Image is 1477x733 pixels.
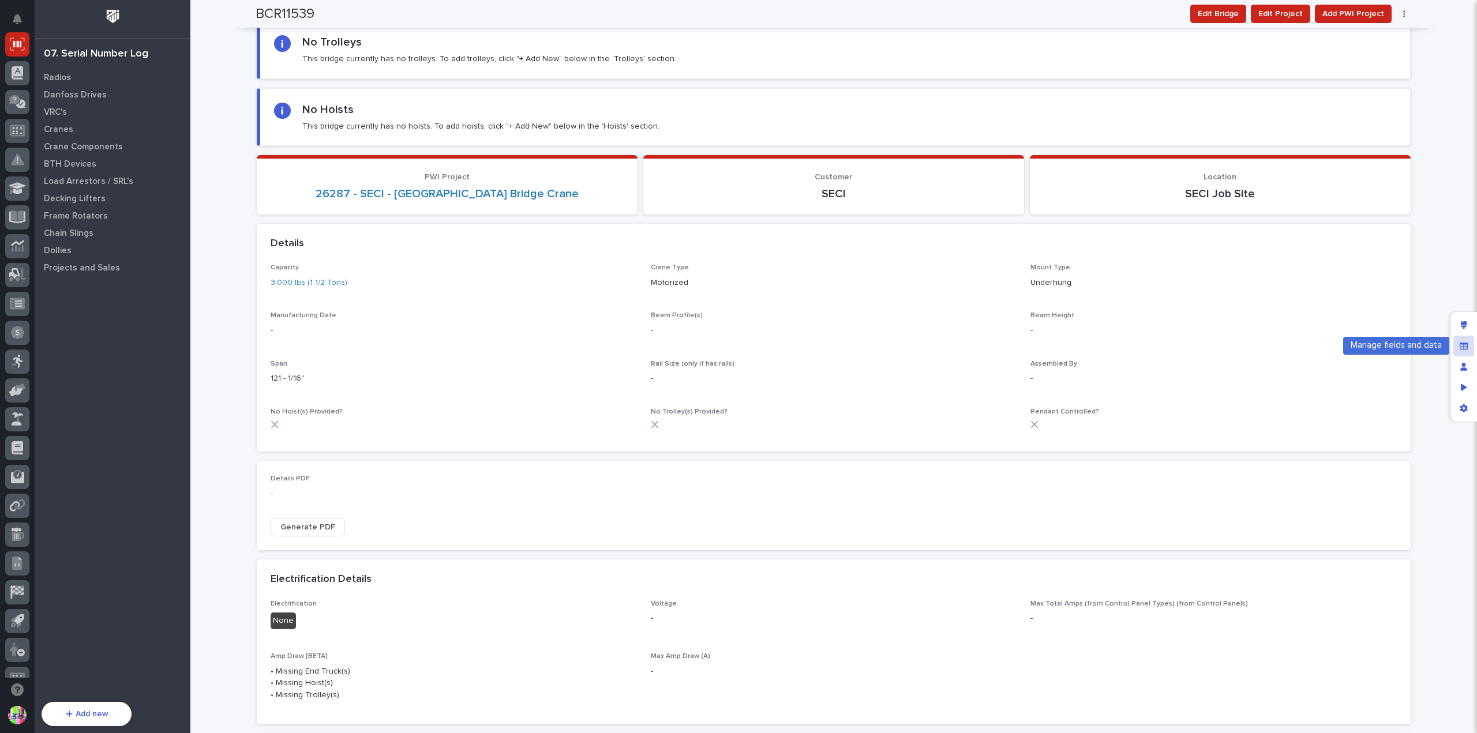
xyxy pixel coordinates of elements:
button: Add new [42,702,132,726]
span: [PERSON_NAME] [36,278,93,287]
span: Mount Type [1030,264,1070,271]
button: Edit Bridge [1190,5,1246,23]
span: Assembled By [1030,360,1077,367]
span: Span [271,360,287,367]
p: Underhung [1030,277,1397,289]
span: Prompting [168,145,209,157]
button: Edit Project [1251,5,1310,23]
span: Voltage [651,600,677,607]
span: Generate PDF [280,520,335,534]
button: users-avatar [5,703,29,727]
span: Onboarding Call [84,145,147,157]
a: Radios [35,69,190,86]
button: Notifications [5,7,29,31]
p: Radios [44,73,71,83]
p: Dollies [44,246,72,256]
span: Manufacturing Date [271,312,336,319]
a: BTH Devices [35,155,190,172]
a: VRC's [35,103,190,121]
span: Max Amp Draw (A) [651,653,710,660]
a: 📖Help Docs [7,141,68,161]
a: Onboarding Call [68,141,152,161]
span: No Trolley(s) Provided? [651,408,728,415]
button: Add PWI Project [1315,5,1392,23]
p: 121 - 1/16'' [271,373,637,385]
div: Preview as [1453,377,1474,398]
a: Crane Components [35,138,190,155]
span: [DATE] [102,278,126,287]
span: Edit Bridge [1198,7,1239,21]
p: Frame Rotators [44,211,108,221]
a: Load Arrestors / SRL's [35,172,190,190]
p: Danfoss Drives [44,90,107,100]
a: Frame Rotators [35,207,190,224]
span: Customer [815,173,852,181]
p: - [651,612,1017,625]
img: 1736555164131-43832dd5-751b-4058-ba23-39d91318e5a0 [23,279,32,288]
h2: No Hoists [302,103,354,116]
div: Notifications [14,14,29,32]
span: Crane Type [651,264,689,271]
div: App settings [1453,398,1474,419]
p: - [1030,612,1397,625]
p: • Missing End Truck(s) • Missing Hoist(s) • Missing Trolley(s) [271,666,637,701]
p: Chain Slings [44,228,93,239]
a: 26287 - SECI - [GEOGRAPHIC_DATA] Bridge Crane [316,187,579,201]
span: Beam Height [1030,312,1074,319]
p: - [271,325,637,337]
p: Welcome 👋 [12,46,210,64]
p: Crane Components [44,142,123,152]
p: BTH Devices [44,159,96,170]
h2: No Trolleys [302,35,362,49]
span: PWI Project [425,173,470,181]
span: Add PWI Project [1322,7,1384,21]
div: Manage users [1453,356,1474,377]
span: Edit Project [1258,7,1303,21]
div: Manage fields and data [1453,336,1474,356]
span: Location [1204,173,1236,181]
p: Motorized [651,277,1017,289]
p: How can we help? [12,64,210,82]
a: Cranes [35,121,190,138]
div: 📖 [12,146,21,156]
h2: Electrification Details [271,573,372,586]
img: 4614488137333_bcb353cd0bb836b1afe7_72.png [24,178,45,199]
div: We're available if you need us! [52,190,159,199]
img: favicon.ico [72,146,81,156]
a: Prompting [152,141,213,161]
p: Cranes [44,125,73,135]
img: Stacker [12,11,35,34]
span: Pendant Controlled? [1030,408,1099,415]
div: 07. Serial Number Log [44,48,148,61]
a: 3,000 lbs (1 1/2 Tons) [271,277,347,289]
span: [PERSON_NAME] [36,247,93,256]
h2: BCR11539 [256,6,314,22]
span: Help Docs [23,145,63,157]
p: Decking Lifters [44,194,106,204]
p: - [271,488,637,500]
img: Brittany Wendell [12,267,30,285]
span: Electrification [271,600,317,607]
button: Generate PDF [271,518,345,536]
button: See all [179,216,210,230]
span: Capacity [271,264,299,271]
span: Beam Profile(s) [651,312,703,319]
span: Pylon [115,304,140,313]
div: Past conversations [12,218,77,227]
span: Rail Size (only if has rails) [651,360,734,367]
p: SECI Job Site [1044,187,1397,201]
img: Workspace Logo [102,6,123,27]
a: Decking Lifters [35,190,190,207]
p: This bridge currently has no hoists. To add hoists, click "+ Add New" below in the 'Hoists' section. [302,121,659,131]
p: This bridge currently has no trolleys. To add trolleys, click "+ Add New" below in the 'Trolleys'... [302,54,676,64]
img: 1736555164131-43832dd5-751b-4058-ba23-39d91318e5a0 [12,178,32,199]
a: Danfoss Drives [35,86,190,103]
span: [DATE] [102,247,126,256]
p: VRC's [44,107,67,118]
span: Details PDF [271,475,310,482]
div: Start new chat [52,178,189,190]
p: - [651,325,1017,337]
span: No Hoist(s) Provided? [271,408,343,415]
p: - [651,373,1017,385]
p: - [651,666,1017,678]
